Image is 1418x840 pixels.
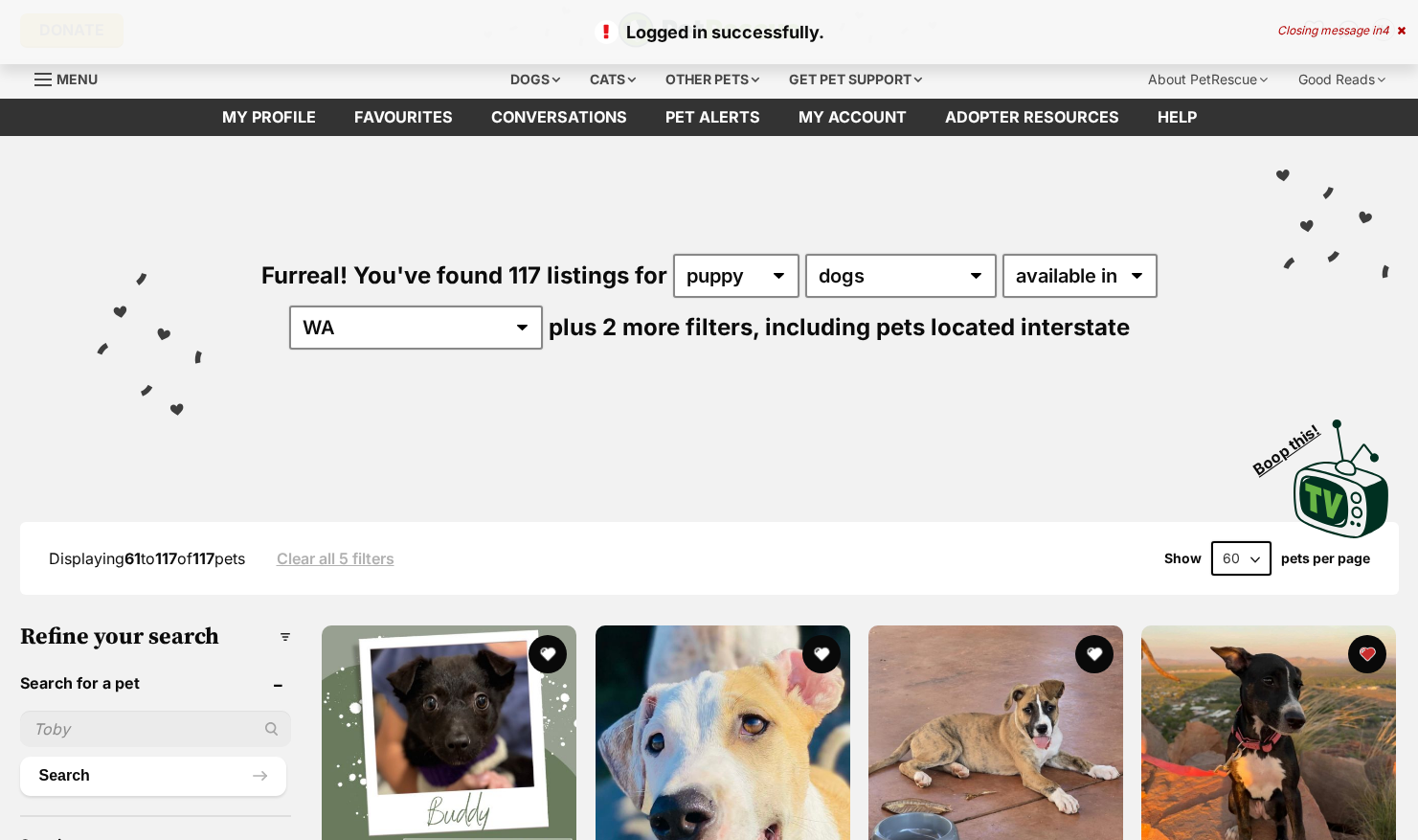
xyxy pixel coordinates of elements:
[1164,551,1202,566] span: Show
[261,261,667,289] span: Furreal! You've found 117 listings for
[19,19,1399,45] p: Logged in successfully.
[277,550,394,567] a: Clear all 5 filters
[1281,551,1370,566] label: pets per page
[802,635,841,673] button: favourite
[20,674,292,692] header: Search for a pet
[646,99,779,136] a: Pet alerts
[1285,60,1399,99] div: Good Reads
[776,60,935,99] div: Get pet support
[1349,635,1387,673] button: favourite
[1250,409,1339,478] span: Boop this!
[576,60,649,99] div: Cats
[1138,99,1216,136] a: Help
[1075,635,1114,673] button: favourite
[1135,60,1281,99] div: About PetRescue
[335,99,472,136] a: Favourites
[1294,402,1389,542] a: Boop this!
[192,549,214,568] strong: 117
[56,71,98,87] span: Menu
[497,60,574,99] div: Dogs
[1294,420,1389,538] img: PetRescue TV logo
[779,99,926,136] a: My account
[529,635,568,673] button: favourite
[765,313,1130,341] span: including pets located interstate
[155,549,177,568] strong: 117
[20,711,292,747] input: Toby
[124,549,141,568] strong: 61
[926,99,1138,136] a: Adopter resources
[1382,23,1389,37] span: 4
[1277,24,1406,37] div: Closing message in
[34,60,111,95] a: Menu
[652,60,773,99] div: Other pets
[20,757,287,795] button: Search
[549,313,759,341] span: plus 2 more filters,
[472,99,646,136] a: conversations
[20,624,292,650] h3: Refine your search
[49,549,245,568] span: Displaying to of pets
[203,99,335,136] a: My profile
